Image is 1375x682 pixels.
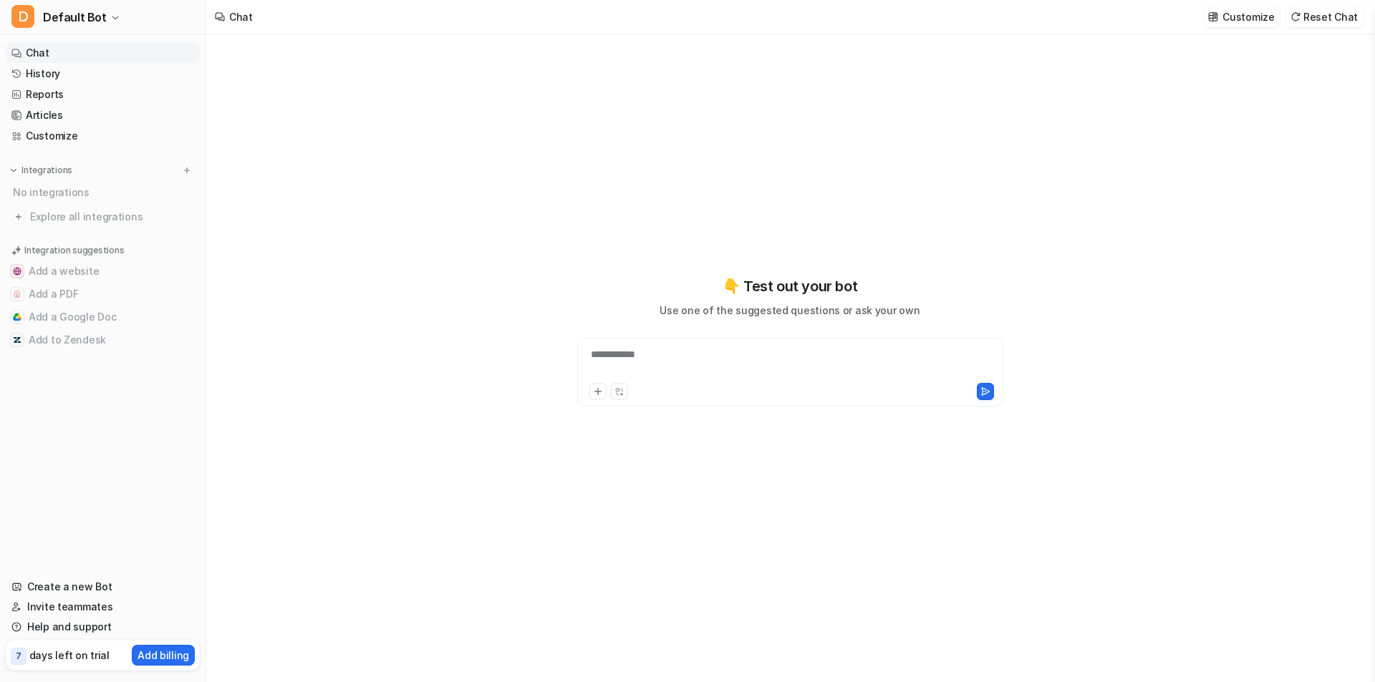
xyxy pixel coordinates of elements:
button: Add a PDFAdd a PDF [6,283,200,306]
span: Explore all integrations [30,205,194,228]
button: Reset Chat [1286,6,1364,27]
img: reset [1290,11,1301,22]
img: menu_add.svg [182,165,192,175]
a: Reports [6,84,200,104]
button: Customize [1204,6,1280,27]
button: Add a websiteAdd a website [6,260,200,283]
a: Create a new Bot [6,577,200,597]
a: Invite teammates [6,597,200,617]
p: Integration suggestions [24,244,124,257]
a: Articles [6,105,200,125]
a: History [6,64,200,84]
p: 👇 Test out your bot [723,276,857,297]
button: Add to ZendeskAdd to Zendesk [6,328,200,351]
div: No integrations [9,180,200,204]
p: 7 [16,650,21,663]
img: customize [1208,11,1218,22]
img: Add a PDF [13,290,21,298]
p: Add billing [137,648,189,663]
a: Customize [6,126,200,146]
button: Add a Google DocAdd a Google Doc [6,306,200,328]
p: Customize [1222,9,1274,24]
img: expand menu [9,165,19,175]
img: Add a Google Doc [13,313,21,321]
span: Default Bot [43,7,107,27]
button: Add billing [132,645,195,666]
p: Use one of the suggested questions or ask your own [660,303,920,318]
span: D [11,5,34,28]
img: explore all integrations [11,210,26,224]
img: Add to Zendesk [13,336,21,344]
p: days left on trial [29,648,110,663]
div: Chat [229,9,253,24]
p: Integrations [21,165,72,176]
img: Add a website [13,267,21,276]
a: Help and support [6,617,200,637]
a: Chat [6,43,200,63]
a: Explore all integrations [6,207,200,227]
button: Integrations [6,163,77,177]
